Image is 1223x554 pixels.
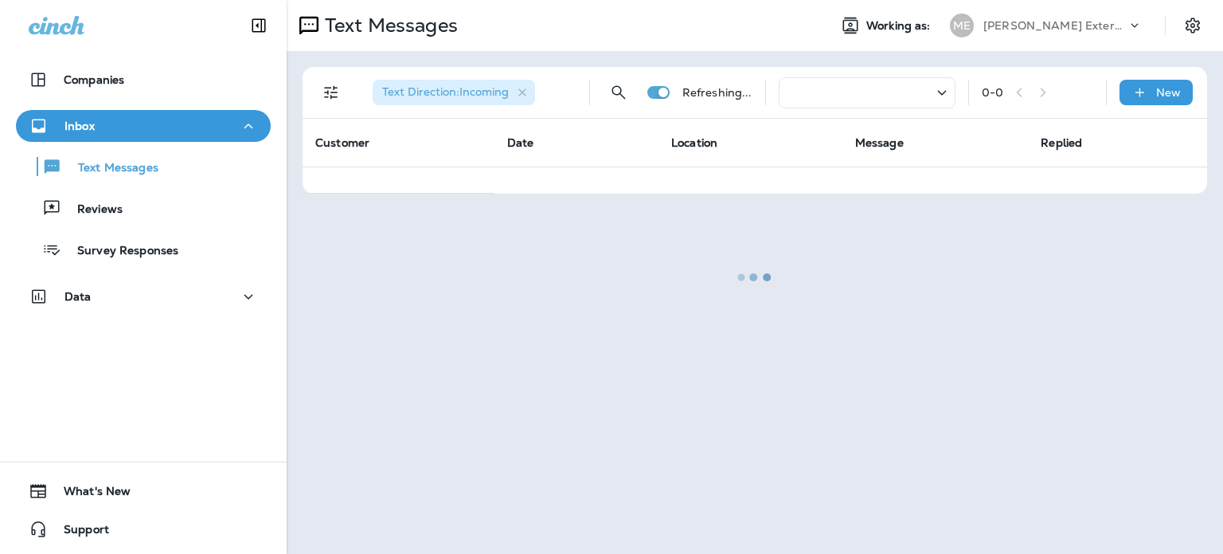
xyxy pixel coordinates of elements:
button: Text Messages [16,150,271,183]
p: Text Messages [62,161,158,176]
button: Support [16,513,271,545]
button: Inbox [16,110,271,142]
button: Reviews [16,191,271,225]
p: Data [64,290,92,303]
button: Survey Responses [16,233,271,266]
button: What's New [16,475,271,507]
button: Companies [16,64,271,96]
p: Inbox [64,120,95,132]
p: Reviews [61,202,123,218]
button: Collapse Sidebar [236,10,281,41]
span: What's New [48,485,131,504]
p: New [1156,86,1181,99]
p: Survey Responses [61,244,178,259]
span: Support [48,523,109,542]
p: Companies [64,73,124,86]
button: Data [16,281,271,312]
